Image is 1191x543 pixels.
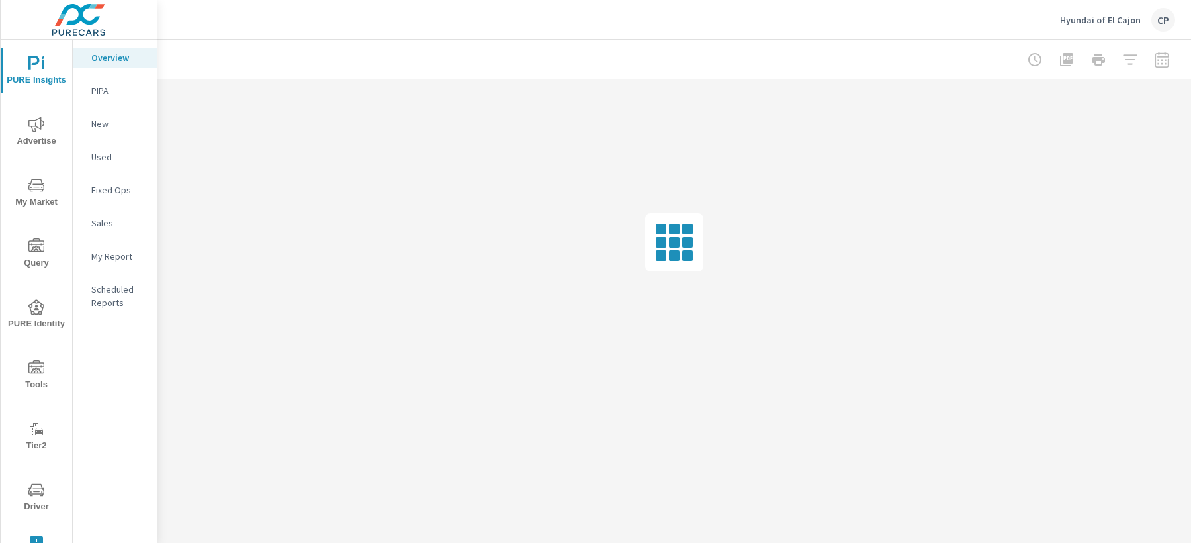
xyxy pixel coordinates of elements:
[5,238,68,271] span: Query
[73,147,157,167] div: Used
[5,360,68,393] span: Tools
[73,81,157,101] div: PIPA
[91,283,146,309] p: Scheduled Reports
[73,114,157,134] div: New
[1060,14,1141,26] p: Hyundai of El Cajon
[91,250,146,263] p: My Report
[1151,8,1175,32] div: CP
[73,279,157,313] div: Scheduled Reports
[91,183,146,197] p: Fixed Ops
[91,51,146,64] p: Overview
[73,48,157,68] div: Overview
[91,84,146,97] p: PIPA
[5,482,68,515] span: Driver
[73,246,157,266] div: My Report
[91,217,146,230] p: Sales
[91,150,146,164] p: Used
[5,421,68,454] span: Tier2
[5,177,68,210] span: My Market
[5,117,68,149] span: Advertise
[73,213,157,233] div: Sales
[73,180,157,200] div: Fixed Ops
[91,117,146,130] p: New
[5,56,68,88] span: PURE Insights
[5,299,68,332] span: PURE Identity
